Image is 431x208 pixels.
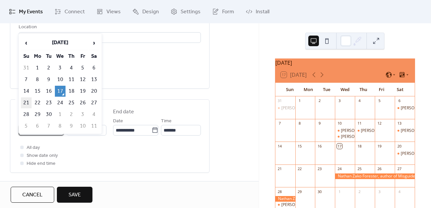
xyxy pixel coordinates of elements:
[241,3,274,21] a: Install
[397,98,402,103] div: 6
[335,134,355,140] div: Leonard J. Lehrman, author of Continuator: The Autobiography of a Socially-Conscious, Cosmopolita...
[91,3,126,21] a: Views
[337,189,342,194] div: 1
[77,121,88,132] td: 10
[317,144,322,149] div: 16
[281,83,299,96] div: Sun
[297,189,302,194] div: 29
[161,117,172,125] span: Time
[32,62,43,73] td: 1
[275,59,415,67] div: [DATE]
[65,8,85,16] span: Connect
[377,144,382,149] div: 19
[256,8,269,16] span: Install
[277,121,282,126] div: 7
[297,166,302,171] div: 22
[391,83,409,96] div: Sat
[397,121,402,126] div: 13
[377,189,382,194] div: 3
[32,86,43,97] td: 15
[77,86,88,97] td: 19
[281,105,367,111] div: [PERSON_NAME], author of Sisterhood Eternal
[337,98,342,103] div: 3
[55,109,66,120] td: 1
[89,121,99,132] td: 11
[397,189,402,194] div: 4
[55,97,66,108] td: 24
[89,51,99,62] th: Sa
[142,8,159,16] span: Design
[66,109,77,120] td: 2
[377,98,382,103] div: 5
[372,83,391,96] div: Fri
[395,105,415,111] div: Falia Koppe, author of Sisterhood Eternal
[357,166,362,171] div: 25
[77,74,88,85] td: 12
[55,121,66,132] td: 8
[21,109,32,120] td: 28
[275,202,295,208] div: Rodney Phillips, author of Dissension: A Disagreement that Leads to Discord
[222,8,234,16] span: Form
[297,121,302,126] div: 8
[21,74,32,85] td: 7
[19,23,200,31] div: Location
[336,83,354,96] div: Wed
[395,151,415,156] div: Marisa Catanzaro, author of The Next Generation: Authentic Italian Cooking
[277,98,282,103] div: 31
[357,98,362,103] div: 4
[55,74,66,85] td: 10
[66,97,77,108] td: 25
[317,166,322,171] div: 23
[55,62,66,73] td: 3
[66,86,77,97] td: 18
[44,51,54,62] th: Tu
[57,187,92,203] button: Save
[27,144,40,152] span: All day
[19,180,59,188] span: Recurring event
[299,83,317,96] div: Mon
[207,3,239,21] a: Form
[44,86,54,97] td: 16
[89,36,99,50] span: ›
[317,83,336,96] div: Tue
[44,121,54,132] td: 7
[297,98,302,103] div: 1
[27,152,58,160] span: Show date only
[106,8,121,16] span: Views
[32,51,43,62] th: Mo
[355,128,375,134] div: Linda Lee Cermak Kocan, author of Harvesting Memories
[44,97,54,108] td: 23
[32,97,43,108] td: 22
[377,121,382,126] div: 12
[32,36,88,50] th: [DATE]
[354,83,372,96] div: Thu
[89,62,99,73] td: 6
[337,121,342,126] div: 10
[337,144,342,149] div: 17
[50,3,90,21] a: Connect
[357,144,362,149] div: 18
[21,36,31,50] span: ‹
[166,3,206,21] a: Settings
[11,187,54,203] button: Cancel
[4,3,48,21] a: My Events
[317,189,322,194] div: 30
[277,189,282,194] div: 28
[66,74,77,85] td: 11
[113,108,134,116] div: End date
[32,121,43,132] td: 6
[277,144,282,149] div: 14
[181,8,201,16] span: Settings
[55,51,66,62] th: We
[113,117,123,125] span: Date
[281,202,425,208] div: [PERSON_NAME], author of Dissension: A Disagreement that Leads to Discord
[44,109,54,120] td: 30
[27,160,56,168] span: Hide end time
[66,51,77,62] th: Th
[77,109,88,120] td: 3
[77,62,88,73] td: 5
[66,121,77,132] td: 9
[397,166,402,171] div: 27
[32,74,43,85] td: 8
